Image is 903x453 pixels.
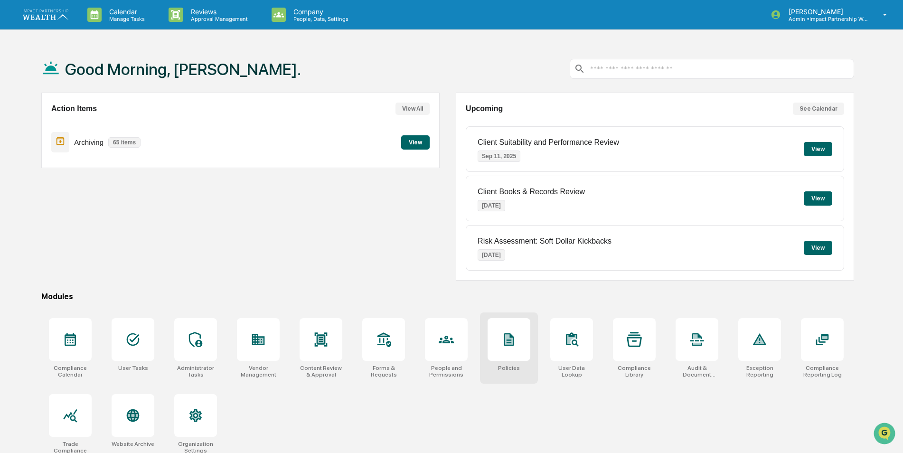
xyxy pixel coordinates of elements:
[237,365,280,378] div: Vendor Management
[362,365,405,378] div: Forms & Requests
[401,137,430,146] a: View
[738,365,781,378] div: Exception Reporting
[478,151,520,162] p: Sep 11, 2025
[478,237,611,245] p: Risk Assessment: Soft Dollar Kickbacks
[781,16,869,22] p: Admin • Impact Partnership Wealth
[183,16,253,22] p: Approval Management
[9,20,173,35] p: How can we help?
[9,139,17,146] div: 🔎
[6,116,65,133] a: 🖐️Preclearance
[174,365,217,378] div: Administrator Tasks
[793,103,844,115] button: See Calendar
[478,200,505,211] p: [DATE]
[478,249,505,261] p: [DATE]
[41,292,854,301] div: Modules
[478,188,585,196] p: Client Books & Records Review
[498,365,520,371] div: Policies
[6,134,64,151] a: 🔎Data Lookup
[161,75,173,87] button: Start new chat
[478,138,619,147] p: Client Suitability and Performance Review
[676,365,718,378] div: Audit & Document Logs
[65,60,301,79] h1: Good Morning, [PERSON_NAME].
[873,422,898,447] iframe: Open customer support
[69,121,76,128] div: 🗄️
[9,121,17,128] div: 🖐️
[112,441,154,447] div: Website Archive
[425,365,468,378] div: People and Permissions
[78,120,118,129] span: Attestations
[550,365,593,378] div: User Data Lookup
[118,365,148,371] div: User Tasks
[801,365,844,378] div: Compliance Reporting Log
[286,8,353,16] p: Company
[804,142,832,156] button: View
[32,73,156,82] div: Start new chat
[67,160,115,168] a: Powered byPylon
[19,138,60,147] span: Data Lookup
[466,104,503,113] h2: Upcoming
[401,135,430,150] button: View
[300,365,342,378] div: Content Review & Approval
[108,137,141,148] p: 65 items
[804,241,832,255] button: View
[102,16,150,22] p: Manage Tasks
[9,73,27,90] img: 1746055101610-c473b297-6a78-478c-a979-82029cc54cd1
[74,138,103,146] p: Archiving
[613,365,656,378] div: Compliance Library
[94,161,115,168] span: Pylon
[286,16,353,22] p: People, Data, Settings
[102,8,150,16] p: Calendar
[32,82,120,90] div: We're available if you need us!
[395,103,430,115] button: View All
[23,9,68,19] img: logo
[19,120,61,129] span: Preclearance
[781,8,869,16] p: [PERSON_NAME]
[804,191,832,206] button: View
[49,365,92,378] div: Compliance Calendar
[65,116,122,133] a: 🗄️Attestations
[183,8,253,16] p: Reviews
[51,104,97,113] h2: Action Items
